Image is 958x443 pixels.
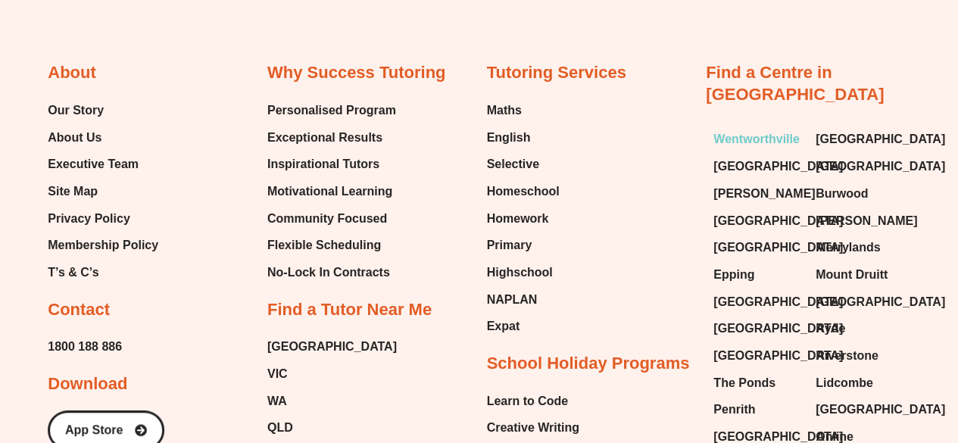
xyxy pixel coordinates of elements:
[267,416,293,439] span: QLD
[487,315,560,338] a: Expat
[48,261,98,284] span: T’s & C’s
[816,183,903,205] a: Burwood
[267,207,396,230] a: Community Focused
[267,153,396,176] a: Inspirational Tutors
[816,183,868,205] span: Burwood
[267,234,396,257] a: Flexible Scheduling
[267,390,397,413] a: WA
[48,180,158,203] a: Site Map
[65,424,123,436] span: App Store
[487,261,553,284] span: Highschool
[487,99,522,122] span: Maths
[487,207,560,230] a: Homework
[487,234,532,257] span: Primary
[816,155,945,178] span: [GEOGRAPHIC_DATA]
[48,373,127,395] h2: Download
[487,99,560,122] a: Maths
[816,210,917,232] span: [PERSON_NAME]
[267,363,288,385] span: VIC
[48,153,158,176] a: Executive Team
[267,180,392,203] span: Motivational Learning
[713,155,800,178] a: [GEOGRAPHIC_DATA]
[816,128,903,151] a: [GEOGRAPHIC_DATA]
[267,390,287,413] span: WA
[48,207,130,230] span: Privacy Policy
[816,264,888,286] span: Mount Druitt
[48,234,158,257] a: Membership Policy
[487,234,560,257] a: Primary
[487,207,549,230] span: Homework
[713,128,800,151] span: Wentworthville
[713,128,800,151] a: Wentworthville
[48,99,104,122] span: Our Story
[487,353,690,375] h2: School Holiday Programs
[816,236,880,259] span: Merrylands
[48,180,98,203] span: Site Map
[487,153,539,176] span: Selective
[487,261,560,284] a: Highschool
[816,236,903,259] a: Merrylands
[48,126,158,149] a: About Us
[267,261,396,284] a: No-Lock In Contracts
[48,207,158,230] a: Privacy Policy
[267,153,379,176] span: Inspirational Tutors
[267,207,387,230] span: Community Focused
[487,315,520,338] span: Expat
[487,126,531,149] span: English
[48,335,122,358] a: 1800 188 886
[267,335,397,358] a: [GEOGRAPHIC_DATA]
[706,63,884,104] a: Find a Centre in [GEOGRAPHIC_DATA]
[713,264,800,286] a: Epping
[713,210,843,232] span: [GEOGRAPHIC_DATA]
[48,299,110,321] h2: Contact
[48,62,96,84] h2: About
[267,180,396,203] a: Motivational Learning
[48,99,158,122] a: Our Story
[487,390,569,413] span: Learn to Code
[487,416,581,439] a: Creative Writing
[267,234,381,257] span: Flexible Scheduling
[267,416,397,439] a: QLD
[713,155,843,178] span: [GEOGRAPHIC_DATA]
[267,363,397,385] a: VIC
[706,272,958,443] iframe: Chat Widget
[267,261,390,284] span: No-Lock In Contracts
[48,261,158,284] a: T’s & C’s
[487,126,560,149] a: English
[713,236,800,259] a: [GEOGRAPHIC_DATA]
[487,390,581,413] a: Learn to Code
[487,289,560,311] a: NAPLAN
[713,210,800,232] a: [GEOGRAPHIC_DATA]
[267,62,446,84] h2: Why Success Tutoring
[48,153,139,176] span: Executive Team
[713,236,843,259] span: [GEOGRAPHIC_DATA]
[816,128,945,151] span: [GEOGRAPHIC_DATA]
[267,99,396,122] a: Personalised Program
[713,183,800,205] a: [PERSON_NAME]
[267,299,432,321] h2: Find a Tutor Near Me
[487,180,560,203] a: Homeschool
[267,126,382,149] span: Exceptional Results
[713,183,815,205] span: [PERSON_NAME]
[48,126,101,149] span: About Us
[816,210,903,232] a: [PERSON_NAME]
[487,62,626,84] h2: Tutoring Services
[267,126,396,149] a: Exceptional Results
[816,155,903,178] a: [GEOGRAPHIC_DATA]
[487,289,538,311] span: NAPLAN
[713,264,754,286] span: Epping
[487,153,560,176] a: Selective
[487,416,579,439] span: Creative Writing
[816,264,903,286] a: Mount Druitt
